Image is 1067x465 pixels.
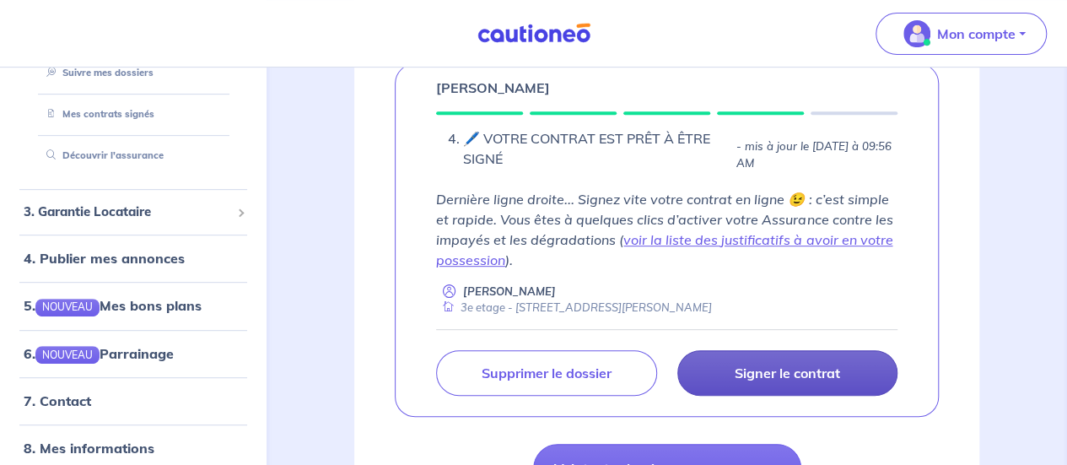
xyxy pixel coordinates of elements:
[736,138,897,172] p: - mis à jour le [DATE] à 09:56 AM
[463,128,729,169] li: 🖊️ VOTRE CONTRAT EST PRÊT À ÊTRE SIGNÉ
[24,345,174,362] a: 6.NOUVEAUParrainage
[27,142,240,170] div: Découvrir l'assurance
[24,392,91,409] a: 7. Contact
[903,20,930,47] img: illu_account_valid_menu.svg
[436,128,897,182] div: state: CONTRACT-IN-PREPARATION, Context: NEW,NO-CERTIFICATE,ALONE,LESSOR-DOCUMENTS
[463,284,556,300] p: [PERSON_NAME]
[27,60,240,88] div: Suivre mes dossiers
[436,350,656,396] a: Supprimer le dossier
[436,78,550,98] p: [PERSON_NAME]
[40,108,154,120] a: Mes contrats signés
[436,189,897,270] p: Dernière ligne droite... Signez vite votre contrat en ligne 😉 : c’est simple et rapide. Vous êtes...
[40,68,154,79] a: Suivre mes dossiers
[7,289,260,322] div: 5.NOUVEAUMes bons plans
[436,300,712,316] div: 3e etage - [STREET_ADDRESS][PERSON_NAME]
[7,384,260,418] div: 7. Contact
[471,23,597,44] img: Cautioneo
[7,196,260,229] div: 3. Garantie Locataire
[24,203,230,222] span: 3. Garantie Locataire
[27,100,240,128] div: Mes contrats signés
[24,440,154,457] a: 8. Mes informations
[677,350,897,396] a: Signer le contrat
[40,149,164,161] a: Découvrir l'assurance
[7,337,260,370] div: 6.NOUVEAUParrainage
[436,231,892,268] a: voir la liste des justificatifs à avoir en votre possession
[24,250,185,267] a: 4. Publier mes annonces
[24,297,202,314] a: 5.NOUVEAUMes bons plans
[7,241,260,275] div: 4. Publier mes annonces
[482,365,612,381] p: Supprimer le dossier
[735,365,840,381] p: Signer le contrat
[937,24,1016,44] p: Mon compte
[876,13,1047,55] button: illu_account_valid_menu.svgMon compte
[7,431,260,465] div: 8. Mes informations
